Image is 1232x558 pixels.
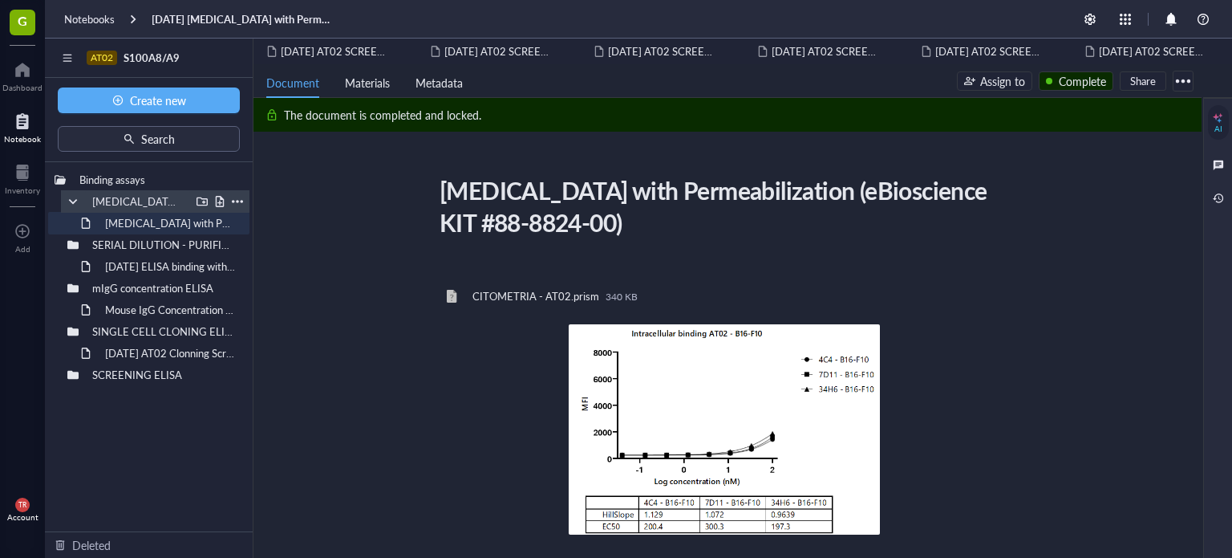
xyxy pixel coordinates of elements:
div: 340 KB [606,290,638,303]
span: Create new [130,94,186,107]
div: [DATE] AT02 Clonning Screening #1 [98,342,243,365]
a: [DATE] [MEDICAL_DATA] with Permeabilization (eBioscience KIT #88-8824-00) [152,12,333,26]
span: Search [141,132,175,145]
div: Deleted [72,536,111,554]
button: Create new [58,88,240,113]
span: S100A8/A9 [124,50,180,65]
div: SERIAL DILUTION - PURIFIED ANTIBODY [85,234,243,256]
div: SINGLE CELL CLONING ELISAS [85,320,243,343]
button: Share [1120,71,1166,91]
div: Assign to [980,72,1025,90]
span: Share [1130,74,1156,88]
a: Inventory [5,160,40,195]
div: CITOMETRIA - AT02.prism [472,289,599,303]
span: TR [18,501,26,509]
img: genemod-experiment-image [567,323,881,536]
div: [MEDICAL_DATA] with Permeabilization (eBioscience KIT #88-8824-00) [432,170,1003,242]
div: Dashboard [2,83,43,92]
div: The document is completed and locked. [284,106,481,124]
div: Add [15,244,30,254]
div: Binding assays [72,169,243,191]
span: Metadata [415,75,463,91]
span: Document [266,75,319,91]
span: G [18,10,27,31]
span: Materials [345,75,390,91]
div: Account [7,512,38,522]
button: Search [58,126,240,152]
div: AI [1214,124,1222,133]
div: Mouse IgG Concentration ELISA [98,299,243,321]
a: Notebooks [64,12,115,26]
div: AT02 [91,52,113,63]
div: [MEDICAL_DATA] with permeabilization [85,190,190,213]
div: [DATE] ELISA binding with serial dilution [98,255,243,278]
div: Inventory [5,185,40,195]
a: Dashboard [2,57,43,92]
a: Notebook [4,108,41,144]
div: [MEDICAL_DATA] with Permeabilization (eBioscience KIT #88-8824-00) [98,212,243,234]
div: Notebook [4,134,41,144]
div: Complete [1059,72,1106,90]
div: SCREENING ELISA [85,364,243,386]
div: mIgG concentration ELISA [85,277,243,299]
